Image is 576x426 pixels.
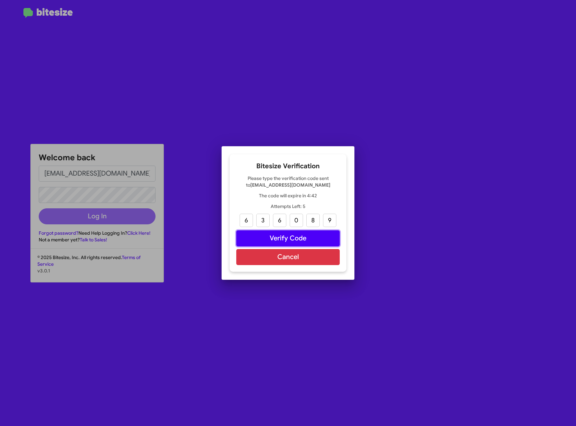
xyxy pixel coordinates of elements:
[236,192,340,199] p: The code will expire in 4:42
[236,230,340,246] button: Verify Code
[250,182,330,188] strong: [EMAIL_ADDRESS][DOMAIN_NAME]
[236,161,340,172] h2: Bitesize Verification
[236,249,340,265] button: Cancel
[236,203,340,210] p: Attempts Left: 5
[236,175,340,188] p: Please type the verification code sent to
